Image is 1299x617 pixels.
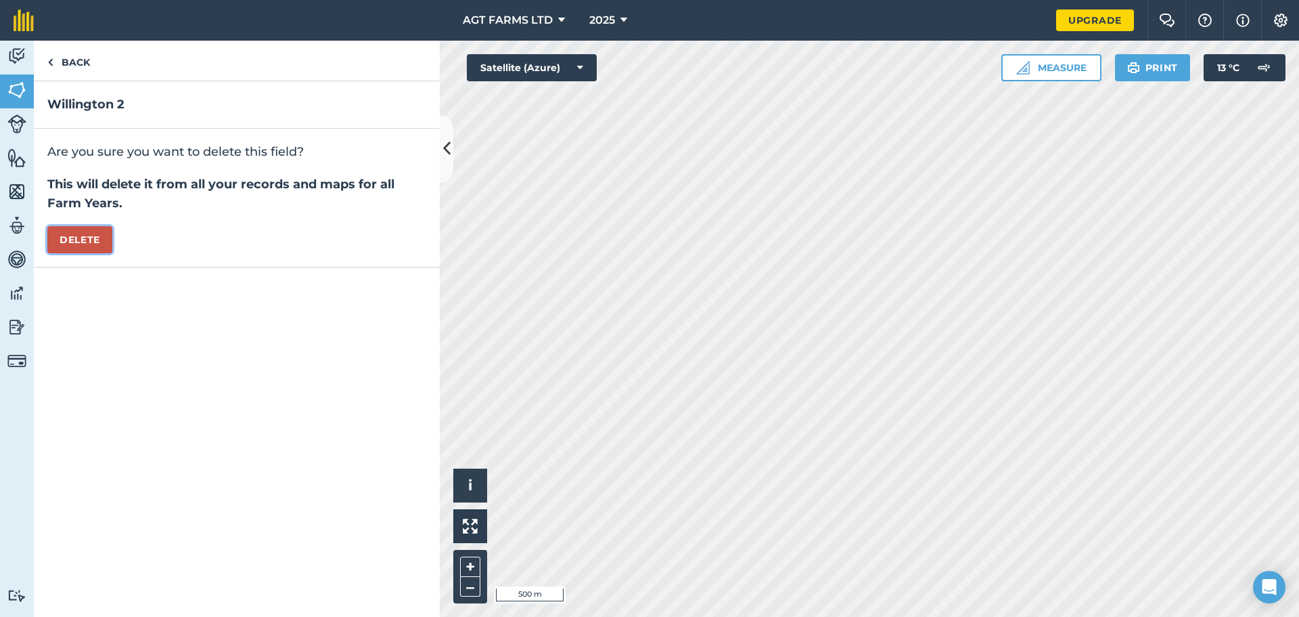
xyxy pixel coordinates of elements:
[460,557,480,577] button: +
[1273,14,1289,27] img: A cog icon
[1236,12,1250,28] img: svg+xml;base64,PHN2ZyB4bWxucz0iaHR0cDovL3d3dy53My5vcmcvMjAwMC9zdmciIHdpZHRoPSIxNyIgaGVpZ2h0PSIxNy...
[1056,9,1134,31] a: Upgrade
[453,469,487,503] button: i
[34,41,104,81] a: Back
[1250,54,1277,81] img: svg+xml;base64,PD94bWwgdmVyc2lvbj0iMS4wIiBlbmNvZGluZz0idXRmLTgiPz4KPCEtLSBHZW5lcmF0b3I6IEFkb2JlIE...
[47,177,394,211] strong: This will delete it from all your records and maps for all Farm Years.
[468,477,472,494] span: i
[7,148,26,168] img: svg+xml;base64,PHN2ZyB4bWxucz0iaHR0cDovL3d3dy53My5vcmcvMjAwMC9zdmciIHdpZHRoPSI1NiIgaGVpZ2h0PSI2MC...
[463,519,478,534] img: Four arrows, one pointing top left, one top right, one bottom right and the last bottom left
[7,317,26,337] img: svg+xml;base64,PD94bWwgdmVyc2lvbj0iMS4wIiBlbmNvZGluZz0idXRmLTgiPz4KPCEtLSBHZW5lcmF0b3I6IEFkb2JlIE...
[7,249,26,270] img: svg+xml;base64,PD94bWwgdmVyc2lvbj0iMS4wIiBlbmNvZGluZz0idXRmLTgiPz4KPCEtLSBHZW5lcmF0b3I6IEFkb2JlIE...
[7,182,26,202] img: svg+xml;base64,PHN2ZyB4bWxucz0iaHR0cDovL3d3dy53My5vcmcvMjAwMC9zdmciIHdpZHRoPSI1NiIgaGVpZ2h0PSI2MC...
[1115,54,1191,81] button: Print
[7,352,26,370] img: svg+xml;base64,PD94bWwgdmVyc2lvbj0iMS4wIiBlbmNvZGluZz0idXRmLTgiPz4KPCEtLSBHZW5lcmF0b3I6IEFkb2JlIE...
[1217,54,1239,81] span: 13 ° C
[47,54,53,70] img: svg+xml;base64,PHN2ZyB4bWxucz0iaHR0cDovL3d3dy53My5vcmcvMjAwMC9zdmciIHdpZHRoPSI5IiBoZWlnaHQ9IjI0Ii...
[589,12,615,28] span: 2025
[1127,60,1140,76] img: svg+xml;base64,PHN2ZyB4bWxucz0iaHR0cDovL3d3dy53My5vcmcvMjAwMC9zdmciIHdpZHRoPSIxOSIgaGVpZ2h0PSIyNC...
[7,283,26,303] img: svg+xml;base64,PD94bWwgdmVyc2lvbj0iMS4wIiBlbmNvZGluZz0idXRmLTgiPz4KPCEtLSBHZW5lcmF0b3I6IEFkb2JlIE...
[467,54,597,81] button: Satellite (Azure)
[7,80,26,100] img: svg+xml;base64,PHN2ZyB4bWxucz0iaHR0cDovL3d3dy53My5vcmcvMjAwMC9zdmciIHdpZHRoPSI1NiIgaGVpZ2h0PSI2MC...
[47,95,426,114] h2: Willington 2
[460,577,480,597] button: –
[463,12,553,28] span: AGT FARMS LTD
[1253,571,1285,603] div: Open Intercom Messenger
[1204,54,1285,81] button: 13 °C
[1001,54,1101,81] button: Measure
[14,9,34,31] img: fieldmargin Logo
[1197,14,1213,27] img: A question mark icon
[7,114,26,133] img: svg+xml;base64,PD94bWwgdmVyc2lvbj0iMS4wIiBlbmNvZGluZz0idXRmLTgiPz4KPCEtLSBHZW5lcmF0b3I6IEFkb2JlIE...
[47,226,112,253] button: Delete
[7,589,26,602] img: svg+xml;base64,PD94bWwgdmVyc2lvbj0iMS4wIiBlbmNvZGluZz0idXRmLTgiPz4KPCEtLSBHZW5lcmF0b3I6IEFkb2JlIE...
[47,142,426,161] p: Are you sure you want to delete this field?
[7,215,26,236] img: svg+xml;base64,PD94bWwgdmVyc2lvbj0iMS4wIiBlbmNvZGluZz0idXRmLTgiPz4KPCEtLSBHZW5lcmF0b3I6IEFkb2JlIE...
[1159,14,1175,27] img: Two speech bubbles overlapping with the left bubble in the forefront
[1016,61,1030,75] img: Ruler icon
[7,46,26,66] img: svg+xml;base64,PD94bWwgdmVyc2lvbj0iMS4wIiBlbmNvZGluZz0idXRmLTgiPz4KPCEtLSBHZW5lcmF0b3I6IEFkb2JlIE...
